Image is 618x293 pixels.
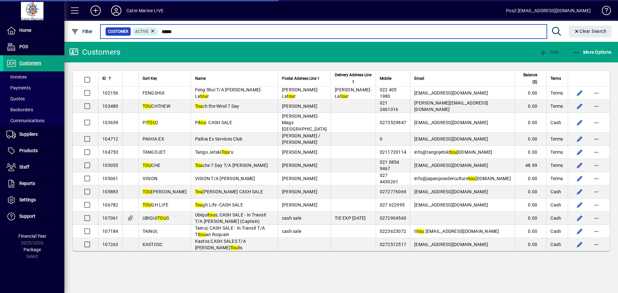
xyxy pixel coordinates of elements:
span: Terms [550,103,563,109]
span: Terms [550,175,563,182]
em: TOU [143,104,152,109]
span: Postal Address Line 1 [282,75,320,82]
em: tou [199,120,206,125]
span: Settings [19,197,36,202]
span: 102156 [102,90,118,96]
mat-chip: Activation Status: Active [133,27,158,36]
span: [PERSON_NAME] / [PERSON_NAME] [282,133,321,145]
em: tou [199,232,206,237]
span: More Options [572,50,612,55]
button: More options [591,239,602,250]
a: Backorders [3,104,64,115]
button: More options [591,213,602,223]
span: Feng Shui T/A [PERSON_NAME]-La r [195,87,262,99]
span: GH LIFE [143,202,169,207]
span: Reports [19,181,35,186]
a: Support [3,208,64,224]
a: Invoices [3,71,64,82]
span: Staff [19,164,29,169]
span: Terms [550,136,563,142]
span: ti .[EMAIL_ADDRESS][DOMAIN_NAME] [414,229,499,234]
button: More options [591,226,602,236]
span: Customers [19,60,41,66]
span: TIE EXP [DATE] [335,215,366,221]
span: [PERSON_NAME]-La r [282,87,319,99]
span: ch the Wind 7 Day [195,104,239,109]
button: More options [591,173,602,184]
span: 107061 [102,215,118,221]
button: Profile [106,5,126,16]
button: More options [591,101,602,111]
span: [PERSON_NAME] [143,189,187,194]
span: 105055 [102,163,118,168]
span: [PERSON_NAME] [282,189,317,194]
span: Package [23,247,41,252]
span: cash sale [282,215,301,221]
span: info@japanpowderculture [DOMAIN_NAME] [414,176,511,181]
span: Cash [550,188,561,195]
button: More options [591,117,602,128]
span: Communications [6,118,44,123]
a: Reports [3,176,64,192]
td: 0.00 [515,238,547,251]
span: 027 622995 [380,202,405,207]
span: 0211720114 [380,150,407,155]
span: Clear Search [574,29,607,34]
span: Paihia Ex Services Club [195,136,243,142]
em: tou [417,229,424,234]
span: CHTHEW [143,104,170,109]
span: 0272904560 [380,215,407,221]
span: 104712 [102,136,118,142]
span: info@tangojetski [DOMAIN_NAME] [414,150,492,155]
span: ID [102,75,106,82]
em: tou [287,94,294,99]
em: tou [450,150,457,155]
button: More options [591,134,602,144]
td: 0.00 [515,133,547,146]
span: 0273529847 [380,120,407,125]
div: Name [195,75,274,82]
span: 105883 [102,189,118,194]
em: TOU [157,215,166,221]
em: tou [200,94,207,99]
button: Edit [575,213,585,223]
span: Cash [550,215,561,221]
em: TOU [143,163,152,168]
em: Tou [221,150,229,155]
td: 0.00 [515,146,547,159]
span: Customer [108,28,128,35]
div: Cater Marine LIVE [126,5,164,16]
em: tou [468,176,475,181]
td: 0.00 [515,100,547,113]
div: Mobile [380,75,407,82]
td: 0.00 [515,212,547,225]
span: [EMAIL_ADDRESS][DOMAIN_NAME] [414,90,488,96]
span: Terms [550,149,563,155]
button: Edit [575,147,585,157]
div: Pos2 [EMAIL_ADDRESS][DOMAIN_NAME] [506,5,591,16]
span: Filter [71,29,93,34]
em: Tou [195,104,203,109]
span: Terms [550,90,563,96]
button: Edit [575,226,585,236]
div: Email [414,75,511,82]
span: Kastos CASH SALES T/A [PERSON_NAME] lis [195,239,246,250]
em: Tou [195,189,203,194]
button: Clear [569,26,612,37]
a: POS [3,39,64,55]
a: Products [3,143,64,159]
em: Tou [195,163,203,168]
span: Financial Year [18,233,46,239]
td: 0.00 [515,172,547,185]
a: Communications [3,115,64,126]
span: [PERSON_NAME][EMAIL_ADDRESS][DOMAIN_NAME] [414,100,488,112]
button: Add [85,5,106,16]
span: [EMAIL_ADDRESS][DOMAIN_NAME] [414,189,488,194]
span: Support [19,214,35,219]
button: More options [591,147,602,157]
span: Active [135,29,148,34]
button: Add [538,46,560,58]
span: PAIHIA-EX [143,136,164,142]
a: Knowledge Base [597,1,610,22]
button: Edit [575,134,585,144]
